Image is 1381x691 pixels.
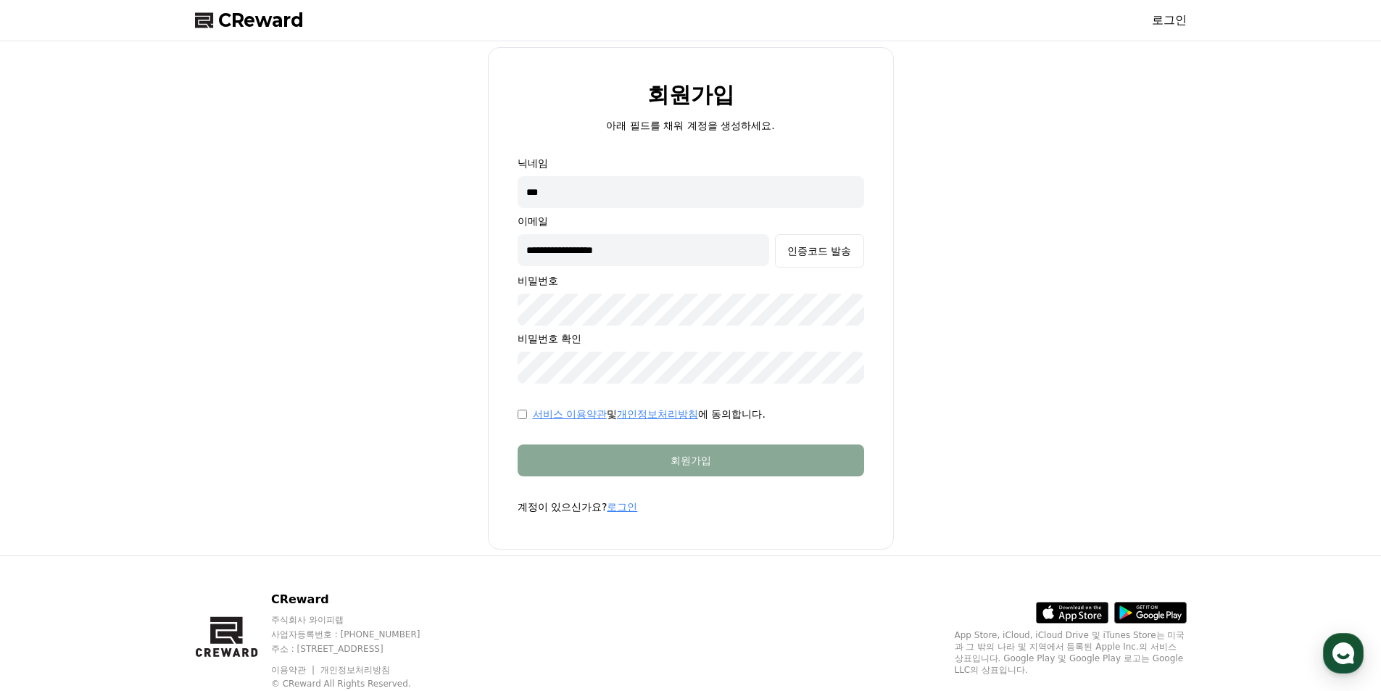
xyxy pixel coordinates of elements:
p: 사업자등록번호 : [PHONE_NUMBER] [271,629,448,640]
a: 로그인 [1152,12,1187,29]
p: © CReward All Rights Reserved. [271,678,448,690]
div: 인증코드 발송 [787,244,851,258]
p: 이메일 [518,214,864,228]
button: 인증코드 발송 [775,234,863,268]
p: 비밀번호 확인 [518,331,864,346]
button: 회원가입 [518,444,864,476]
span: CReward [218,9,304,32]
span: 설정 [224,481,241,493]
div: 회원가입 [547,453,835,468]
p: 계정이 있으신가요? [518,500,864,514]
h2: 회원가입 [647,83,734,107]
p: 주소 : [STREET_ADDRESS] [271,643,448,655]
a: 홈 [4,460,96,496]
span: 대화 [133,482,150,494]
a: CReward [195,9,304,32]
a: 개인정보처리방침 [320,665,390,675]
p: 비밀번호 [518,273,864,288]
a: 개인정보처리방침 [617,408,698,420]
a: 서비스 이용약관 [533,408,607,420]
a: 대화 [96,460,187,496]
p: 아래 필드를 채워 계정을 생성하세요. [606,118,774,133]
p: CReward [271,591,448,608]
a: 이용약관 [271,665,317,675]
p: 및 에 동의합니다. [533,407,766,421]
span: 홈 [46,481,54,493]
a: 설정 [187,460,278,496]
p: 주식회사 와이피랩 [271,614,448,626]
p: App Store, iCloud, iCloud Drive 및 iTunes Store는 미국과 그 밖의 나라 및 지역에서 등록된 Apple Inc.의 서비스 상표입니다. Goo... [955,629,1187,676]
p: 닉네임 [518,156,864,170]
a: 로그인 [607,501,637,513]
